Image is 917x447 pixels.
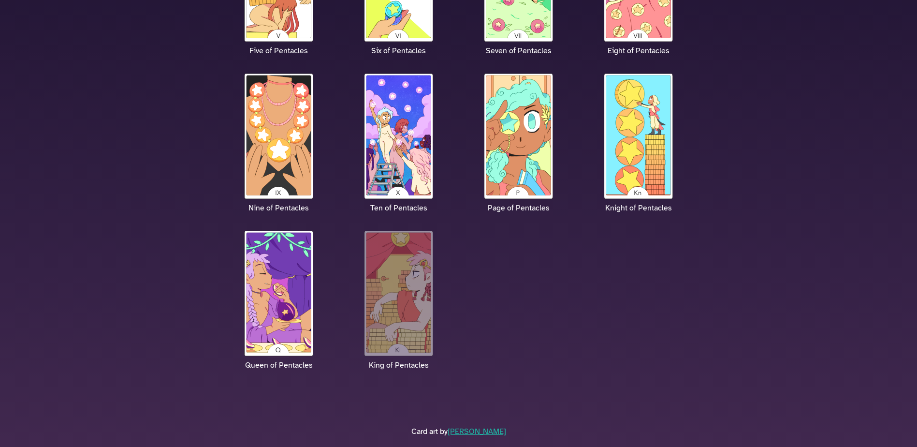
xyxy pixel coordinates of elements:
p: Five of Pentacles [225,45,333,57]
img: Knight of Pentacles [602,72,675,200]
a: [PERSON_NAME] [448,427,506,436]
img: Nine of Pentacles [243,72,315,200]
img: Page of Pentacles [482,72,555,200]
img: Ten of Pentacles [363,72,435,200]
p: Queen of Pentacles [225,359,333,371]
p: Knight of Pentacles [584,202,693,214]
p: Ten of Pentacles [345,202,453,214]
img: King of Pentacles [363,229,435,358]
p: Card art by [225,426,693,437]
img: Queen of Pentacles [243,229,315,358]
p: Nine of Pentacles [225,202,333,214]
p: Six of Pentacles [345,45,453,57]
p: Seven of Pentacles [465,45,573,57]
p: Page of Pentacles [465,202,573,214]
p: Eight of Pentacles [584,45,693,57]
p: King of Pentacles [345,359,453,371]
